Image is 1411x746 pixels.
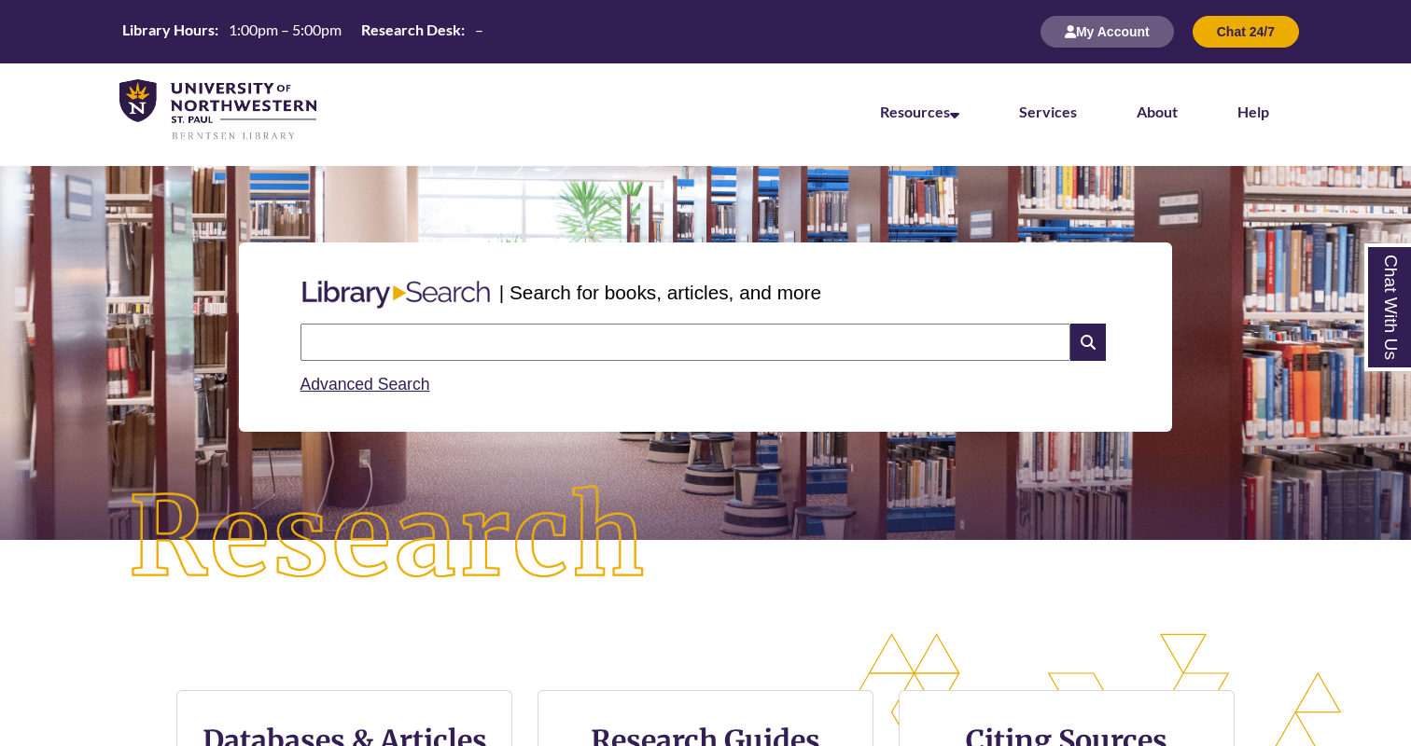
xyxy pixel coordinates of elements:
[71,428,705,648] img: Research
[1019,103,1077,120] a: Services
[1041,16,1174,48] button: My Account
[1070,324,1106,361] i: Search
[1137,103,1178,120] a: About
[1193,16,1299,48] button: Chat 24/7
[1237,103,1269,120] a: Help
[1041,23,1174,39] a: My Account
[475,21,483,38] span: –
[300,375,430,394] a: Advanced Search
[880,103,959,120] a: Resources
[115,20,221,40] th: Library Hours:
[115,20,491,45] a: Hours Today
[499,278,821,307] p: | Search for books, articles, and more
[119,79,316,142] img: UNWSP Library Logo
[354,20,468,40] th: Research Desk:
[115,20,491,43] table: Hours Today
[1193,23,1299,39] a: Chat 24/7
[293,273,499,316] img: Libary Search
[229,21,342,38] span: 1:00pm – 5:00pm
